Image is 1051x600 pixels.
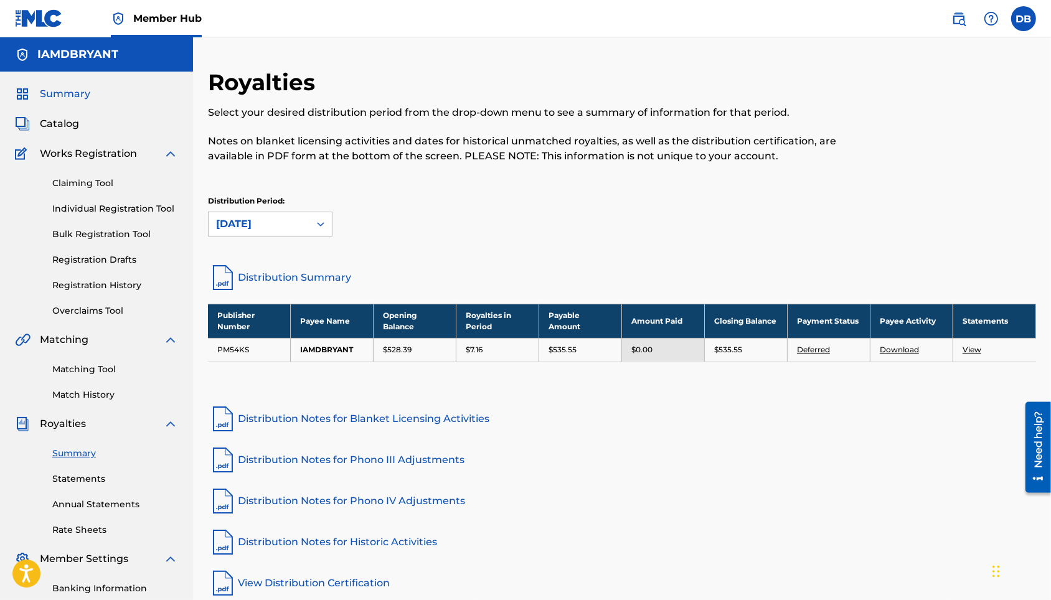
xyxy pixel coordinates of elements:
[40,146,137,161] span: Works Registration
[1017,393,1051,501] iframe: Resource Center
[52,447,178,460] a: Summary
[52,304,178,317] a: Overclaims Tool
[52,388,178,401] a: Match History
[788,304,870,338] th: Payment Status
[40,332,88,347] span: Matching
[40,87,90,101] span: Summary
[52,472,178,485] a: Statements
[291,338,374,361] td: IAMDBRYANT
[52,363,178,376] a: Matching Tool
[40,116,79,131] span: Catalog
[208,568,1036,598] a: View Distribution Certification
[870,304,953,338] th: Payee Activity
[208,404,1036,434] a: Distribution Notes for Blanket Licensing Activities
[208,527,1036,557] a: Distribution Notes for Historic Activities
[15,116,79,131] a: CatalogCatalog
[992,553,1000,590] div: Drag
[291,304,374,338] th: Payee Name
[40,416,86,431] span: Royalties
[208,486,238,516] img: pdf
[52,202,178,215] a: Individual Registration Tool
[15,332,31,347] img: Matching
[383,344,412,355] p: $528.39
[111,11,126,26] img: Top Rightsholder
[963,345,981,354] a: View
[52,279,178,292] a: Registration History
[989,540,1051,600] iframe: Chat Widget
[52,582,178,595] a: Banking Information
[208,445,238,475] img: pdf
[979,6,1004,31] div: Help
[133,11,202,26] span: Member Hub
[52,523,178,537] a: Rate Sheets
[539,304,622,338] th: Payable Amount
[15,416,30,431] img: Royalties
[208,338,291,361] td: PM54KS
[208,445,1036,475] a: Distribution Notes for Phono III Adjustments
[456,304,539,338] th: Royalties in Period
[15,146,31,161] img: Works Registration
[631,344,653,355] p: $0.00
[374,304,456,338] th: Opening Balance
[208,263,238,293] img: distribution-summary-pdf
[163,416,178,431] img: expand
[15,116,30,131] img: Catalog
[208,486,1036,516] a: Distribution Notes for Phono IV Adjustments
[15,87,30,101] img: Summary
[208,105,846,120] p: Select your desired distribution period from the drop-down menu to see a summary of information f...
[797,345,830,354] a: Deferred
[163,146,178,161] img: expand
[208,304,291,338] th: Publisher Number
[15,47,30,62] img: Accounts
[208,263,1036,293] a: Distribution Summary
[52,177,178,190] a: Claiming Tool
[163,551,178,566] img: expand
[622,304,705,338] th: Amount Paid
[15,551,30,566] img: Member Settings
[52,228,178,241] a: Bulk Registration Tool
[37,47,118,62] h5: IAMDBRYANT
[208,568,238,598] img: pdf
[984,11,999,26] img: help
[953,304,1035,338] th: Statements
[705,304,788,338] th: Closing Balance
[208,134,846,164] p: Notes on blanket licensing activities and dates for historical unmatched royalties, as well as th...
[549,344,577,355] p: $535.55
[40,551,128,566] span: Member Settings
[946,6,971,31] a: Public Search
[714,344,742,355] p: $535.55
[163,332,178,347] img: expand
[15,9,63,27] img: MLC Logo
[208,195,332,207] p: Distribution Period:
[208,527,238,557] img: pdf
[951,11,966,26] img: search
[1011,6,1036,31] div: User Menu
[880,345,919,354] a: Download
[216,217,302,232] div: [DATE]
[208,404,238,434] img: pdf
[466,344,483,355] p: $7.16
[52,253,178,266] a: Registration Drafts
[15,87,90,101] a: SummarySummary
[52,498,178,511] a: Annual Statements
[208,68,321,96] h2: Royalties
